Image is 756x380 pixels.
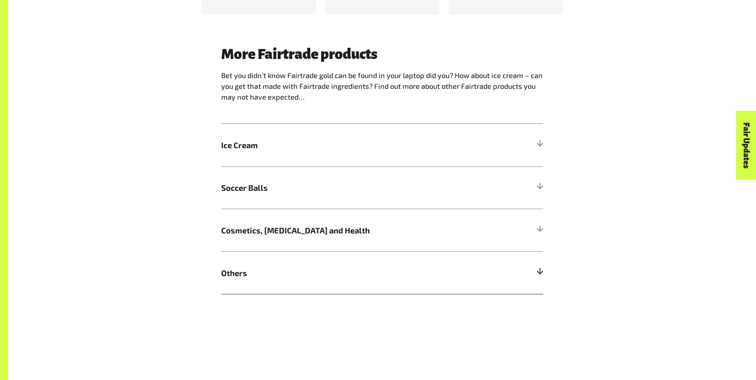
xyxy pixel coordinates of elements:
[221,182,463,194] span: Soccer Balls
[221,46,543,62] h3: More Fairtrade products
[221,71,543,101] span: Bet you didn’t know Fairtrade gold can be found in your laptop did you? How about ice cream – can...
[221,224,463,236] span: Cosmetics, [MEDICAL_DATA] and Health
[221,267,463,279] span: Others
[221,139,463,151] span: Ice Cream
